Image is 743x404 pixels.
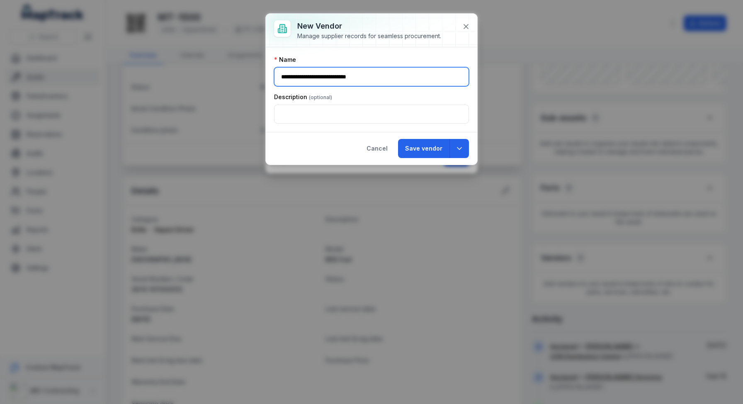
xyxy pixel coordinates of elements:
[274,105,469,124] input: :r157:-form-item-label
[398,139,449,158] button: Save vendor
[359,139,395,158] button: Cancel
[297,20,441,32] h3: New vendor
[274,56,296,64] label: Name
[274,67,469,86] input: :r156:-form-item-label
[274,93,332,101] label: Description
[297,32,441,40] div: Manage supplier records for seamless procurement.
